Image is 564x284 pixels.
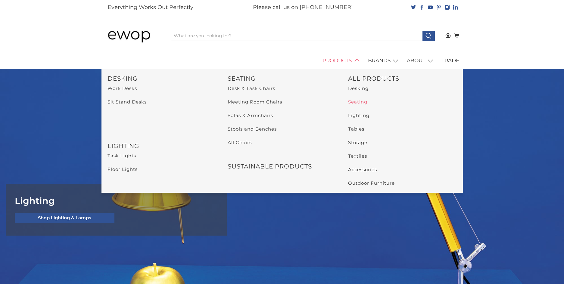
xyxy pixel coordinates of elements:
[108,99,147,105] a: Sit Stand Desks
[228,75,256,82] a: SEATING
[365,52,404,69] a: BRANDS
[171,31,423,41] input: What are you looking for?
[348,113,369,118] a: Lighting
[228,140,252,145] a: All Chairs
[108,166,138,172] a: Floor Lights
[348,180,395,186] a: Outdoor Furniture
[253,3,353,11] p: Please call us on [PHONE_NUMBER]
[438,52,463,69] a: TRADE
[108,85,137,91] a: Work Desks
[228,113,273,118] a: Sofas & Armchairs
[348,167,377,172] a: Accessories
[108,142,139,150] a: LIGHTING
[348,140,367,145] a: Storage
[108,75,138,82] a: DESKING
[348,99,367,105] a: Seating
[348,126,364,132] a: Tables
[101,52,463,69] nav: main navigation
[108,3,193,11] p: Everything Works Out Perfectly
[348,153,367,159] a: Textiles
[403,52,438,69] a: ABOUT
[348,75,399,82] a: ALL PRODUCTS
[108,153,136,159] a: Task Lights
[228,85,275,91] a: Desk & Task Chairs
[319,52,365,69] a: PRODUCTS
[228,99,282,105] a: Meeting Room Chairs
[348,85,369,91] a: Desking
[15,196,55,207] span: Lighting
[228,163,312,170] a: SUSTAINABLE PRODUCTS
[15,213,114,223] a: Shop Lighting & Lamps
[228,126,277,132] a: Stools and Benches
